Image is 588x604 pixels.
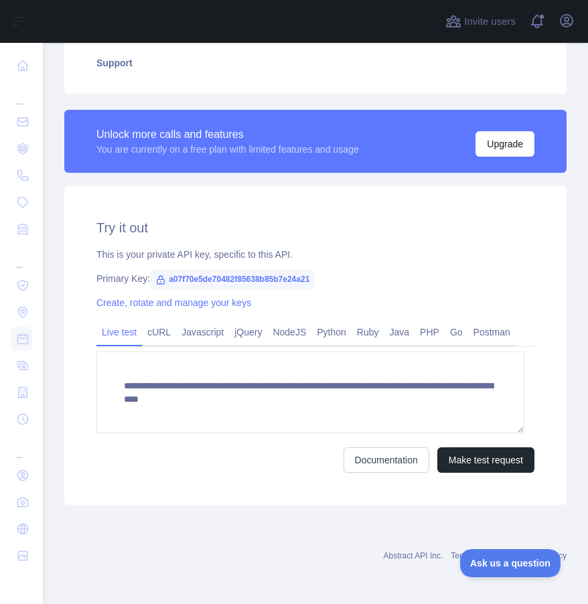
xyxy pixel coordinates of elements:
iframe: Toggle Customer Support [460,549,561,577]
div: This is your private API key, specific to this API. [96,248,534,261]
a: Support [80,48,550,78]
button: Upgrade [475,131,534,157]
a: jQuery [229,321,267,343]
a: Postman [468,321,516,343]
a: Python [311,321,352,343]
a: NodeJS [267,321,311,343]
a: Terms of service [451,551,509,560]
h2: Try it out [96,218,534,237]
span: Invite users [464,14,516,29]
a: Javascript [176,321,229,343]
a: Create, rotate and manage your keys [96,297,251,308]
a: Abstract API Inc. [384,551,443,560]
a: Documentation [344,447,429,473]
a: Java [384,321,415,343]
a: cURL [142,321,176,343]
div: ... [11,244,32,271]
div: Unlock more calls and features [96,127,359,143]
a: Live test [96,321,142,343]
button: Invite users [443,11,518,32]
button: Make test request [437,447,534,473]
span: a07f70e5de70482f85638b85b7e24a21 [150,269,315,289]
a: Go [445,321,468,343]
div: ... [11,434,32,461]
div: You are currently on a free plan with limited features and usage [96,143,359,156]
div: ... [11,80,32,107]
div: Primary Key: [96,272,534,285]
a: PHP [415,321,445,343]
a: Ruby [352,321,384,343]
